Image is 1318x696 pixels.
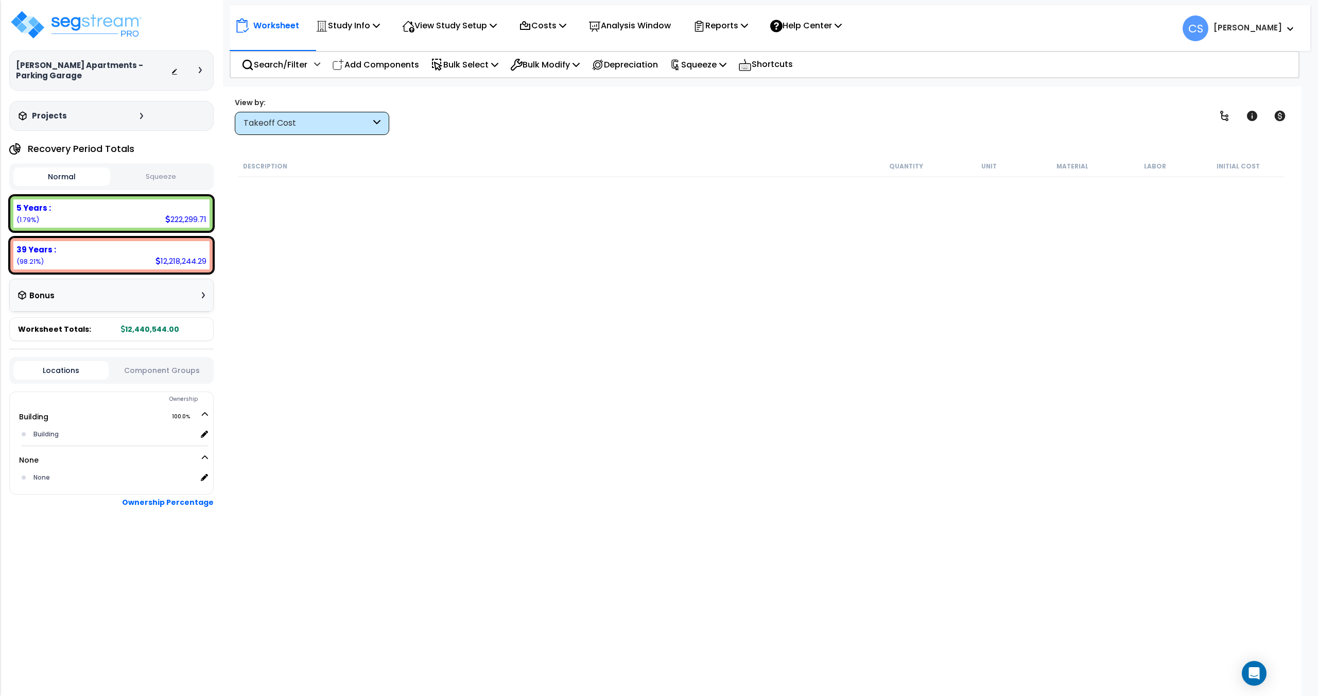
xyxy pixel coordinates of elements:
[326,53,425,77] div: Add Components
[316,19,380,32] p: Study Info
[770,19,842,32] p: Help Center
[121,324,179,334] b: 12,440,544.00
[113,168,210,186] button: Squeeze
[16,244,56,255] b: 39 Years :
[332,58,419,72] p: Add Components
[1213,22,1282,33] b: [PERSON_NAME]
[510,58,580,72] p: Bulk Modify
[16,215,39,224] small: 1.7868970152825259%
[13,361,109,380] button: Locations
[1242,661,1267,686] div: Open Intercom Messenger
[122,497,214,507] b: Ownership Percentage
[588,19,671,32] p: Analysis Window
[738,57,793,72] p: Shortcuts
[402,19,497,32] p: View Study Setup
[241,58,307,72] p: Search/Filter
[16,60,171,81] h3: [PERSON_NAME] Apartments - Parking Garage
[519,19,566,32] p: Costs
[172,411,199,423] span: 100.0%
[586,53,664,77] div: Depreciation
[19,455,39,465] a: None
[18,324,91,334] span: Worksheet Totals:
[16,257,44,266] small: 98.21310298471748%
[28,144,134,154] h4: Recovery Period Totals
[670,58,726,72] p: Squeeze
[31,471,197,484] div: None
[1056,162,1088,171] small: Material
[30,393,213,405] div: Ownership
[431,58,498,72] p: Bulk Select
[235,97,389,108] div: View by:
[29,292,55,300] h3: Bonus
[32,111,67,121] h3: Projects
[243,162,287,171] small: Description
[733,52,799,77] div: Shortcuts
[244,117,371,129] div: Takeoff Cost
[114,365,209,376] button: Component Groups
[9,9,143,40] img: logo_pro_r.png
[13,167,110,186] button: Normal
[155,256,206,266] div: 12,218,244.29
[693,19,748,32] p: Reports
[253,19,299,32] p: Worksheet
[31,428,197,440] div: Building
[1183,15,1208,41] span: CS
[165,214,206,225] div: 222,299.71
[19,412,48,422] a: Building 100.0%
[592,58,658,72] p: Depreciation
[1144,162,1166,171] small: Labor
[16,202,51,213] b: 5 Years :
[1217,162,1260,171] small: Initial Cost
[889,162,923,171] small: Quantity
[981,162,997,171] small: Unit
